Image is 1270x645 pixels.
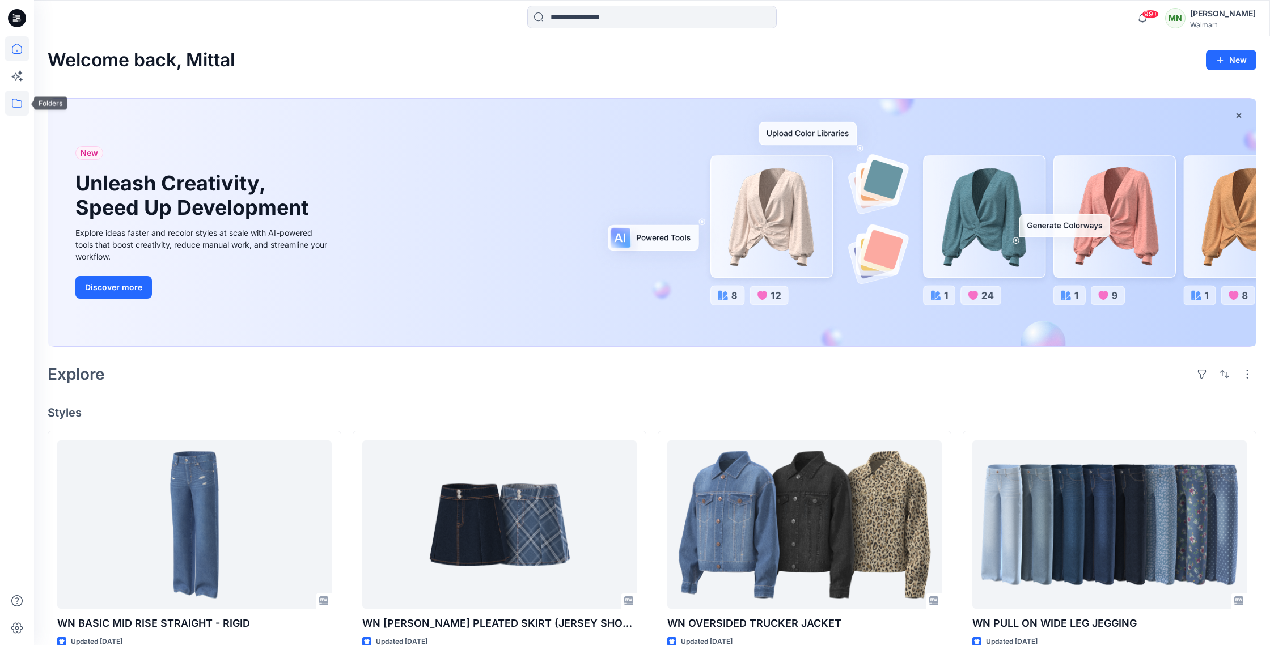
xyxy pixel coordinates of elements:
[667,440,942,609] a: WN OVERSIDED TRUCKER JACKET
[75,276,331,299] a: Discover more
[57,440,332,609] a: WN BASIC MID RISE STRAIGHT - RIGID
[1206,50,1256,70] button: New
[48,50,235,71] h2: Welcome back, Mittal
[75,171,314,220] h1: Unleash Creativity, Speed Up Development
[48,406,1256,419] h4: Styles
[75,276,152,299] button: Discover more
[81,146,98,160] span: New
[1190,7,1256,20] div: [PERSON_NAME]
[57,616,332,631] p: WN BASIC MID RISE STRAIGHT - RIGID
[1190,20,1256,29] div: Walmart
[1142,10,1159,19] span: 99+
[362,616,637,631] p: WN [PERSON_NAME] PLEATED SKIRT (JERSEY SHORTS)
[972,440,1247,609] a: WN PULL ON WIDE LEG JEGGING
[362,440,637,609] a: WN ALINE PLEATED SKIRT (JERSEY SHORTS)
[972,616,1247,631] p: WN PULL ON WIDE LEG JEGGING
[75,227,331,262] div: Explore ideas faster and recolor styles at scale with AI-powered tools that boost creativity, red...
[48,365,105,383] h2: Explore
[667,616,942,631] p: WN OVERSIDED TRUCKER JACKET
[1165,8,1186,28] div: MN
